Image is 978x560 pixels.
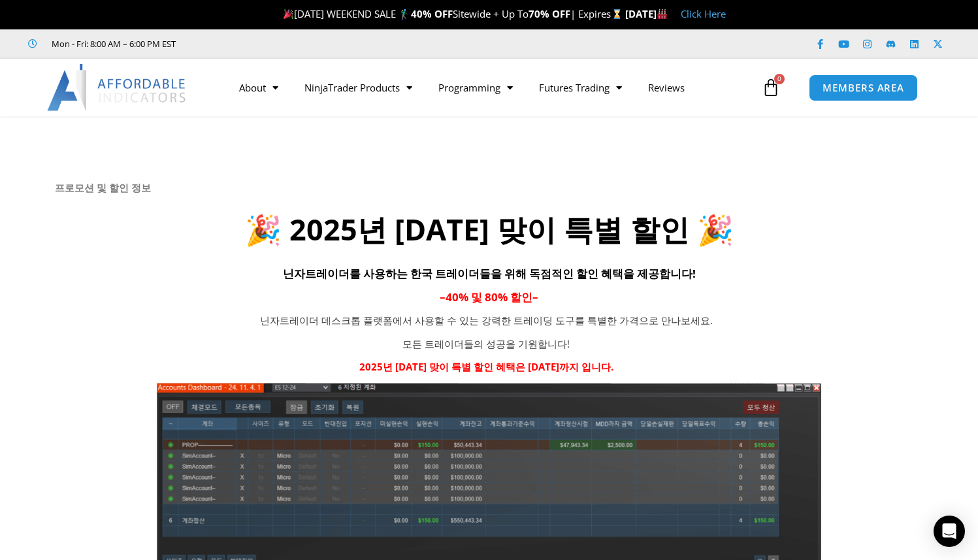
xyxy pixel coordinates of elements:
[742,69,800,107] a: 0
[218,312,755,330] p: 닌자트레이더 데스크톱 플랫폼에서 사용할 수 있는 강력한 트레이딩 도구를 특별한 가격으로 만나보세요.
[194,37,390,50] iframe: Customer reviews powered by Trustpilot
[934,516,965,547] div: Open Intercom Messenger
[218,335,755,354] p: 모든 트레이더들의 성공을 기원합니다!
[612,9,622,19] img: ⌛
[809,74,918,101] a: MEMBERS AREA
[635,73,698,103] a: Reviews
[280,7,625,20] span: [DATE] WEEKEND SALE 🏌️‍♂️ Sitewide + Up To | Expires
[446,289,532,305] span: 40% 및 80% 할인
[283,266,696,281] span: 닌자트레이더를 사용하는 한국 트레이더들을 위해 독점적인 할인 혜택을 제공합니다!
[226,73,291,103] a: About
[359,360,613,373] strong: 2025년 [DATE] 맞이 특별 할인 혜택은 [DATE]까지 입니다.
[625,7,668,20] strong: [DATE]
[55,182,924,194] h6: 프로모션 및 할인 정보
[425,73,526,103] a: Programming
[284,9,293,19] img: 🎉
[823,83,904,93] span: MEMBERS AREA
[411,7,453,20] strong: 40% OFF
[291,73,425,103] a: NinjaTrader Products
[529,7,570,20] strong: 70% OFF
[48,36,176,52] span: Mon - Fri: 8:00 AM – 6:00 PM EST
[55,210,924,249] h2: 🎉 2025년 [DATE] 맞이 특별 할인 🎉
[657,9,667,19] img: 🏭
[47,64,187,111] img: LogoAI | Affordable Indicators – NinjaTrader
[774,74,785,84] span: 0
[532,289,538,305] span: –
[681,7,726,20] a: Click Here
[440,289,446,305] span: –
[226,73,758,103] nav: Menu
[526,73,635,103] a: Futures Trading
